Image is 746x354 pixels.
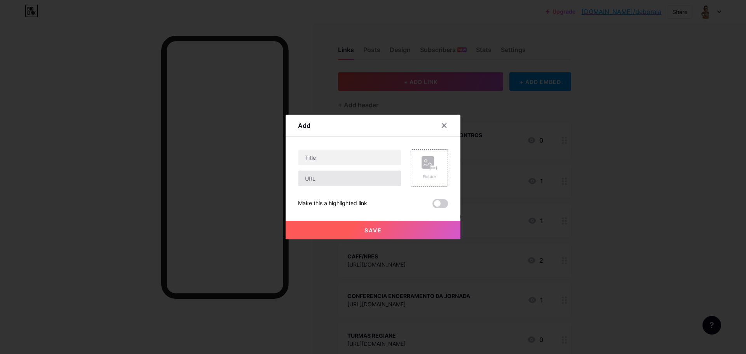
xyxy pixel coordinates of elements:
div: Add [298,121,310,130]
span: Save [364,227,382,234]
div: Picture [422,174,437,180]
input: Title [298,150,401,165]
div: Make this a highlighted link [298,199,367,208]
button: Save [286,221,460,239]
input: URL [298,171,401,186]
